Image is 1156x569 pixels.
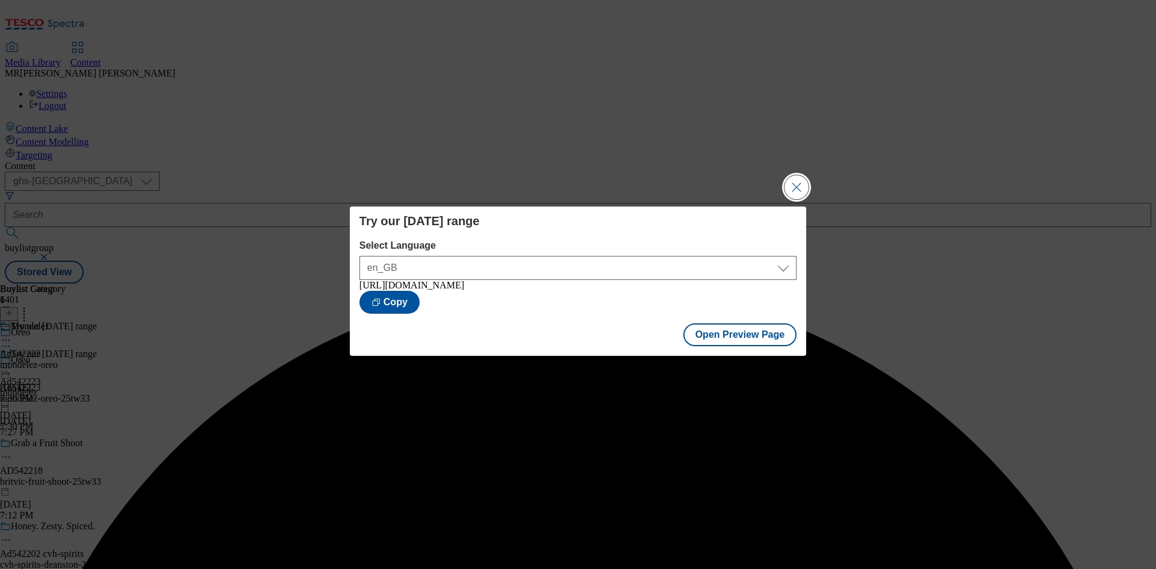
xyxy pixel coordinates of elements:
button: Close Modal [785,175,809,199]
div: [URL][DOMAIN_NAME] [359,280,797,291]
button: Copy [359,291,420,314]
button: Open Preview Page [683,323,797,346]
h4: Try our [DATE] range [359,214,797,228]
div: Modal [350,207,806,356]
label: Select Language [359,240,797,251]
